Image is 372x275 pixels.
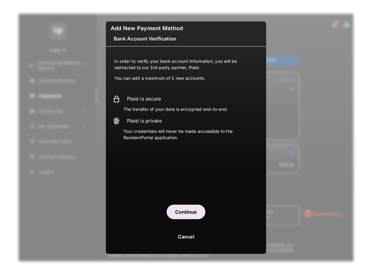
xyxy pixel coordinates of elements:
p: You can add a maximum of 2 new accounts. [114,75,258,81]
button: Cancel [106,229,266,244]
button: Continue [167,205,205,219]
p: Your credentials will never be made accessible to the ResidentPortal application. [123,128,259,141]
span: Bank Account Verification [114,34,176,43]
p: The transfer of your data is encrypted end-to-end. [123,106,259,112]
p: In order to verify your bank account information, you will be redirected to our 3rd-party partner... [114,58,258,71]
h2: Plaid is secure [127,95,259,102]
h2: Plaid is private [127,117,259,124]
